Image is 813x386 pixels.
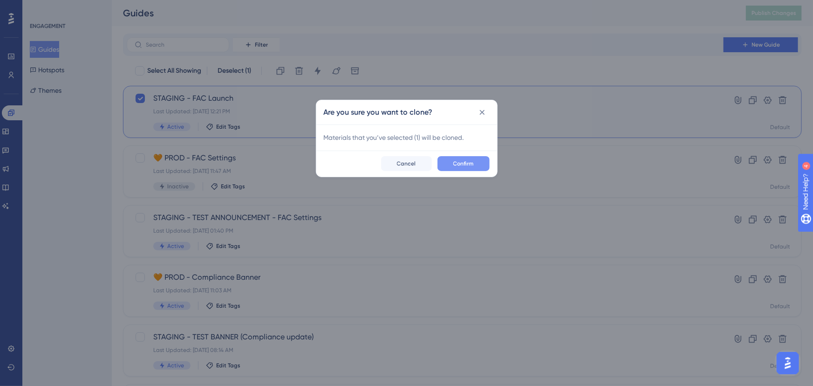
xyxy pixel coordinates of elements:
iframe: UserGuiding AI Assistant Launcher [774,349,802,377]
h2: Are you sure you want to clone? [324,107,433,118]
span: Materials that you’ve selected ( 1 ) will be cloned. [324,132,490,143]
div: 4 [65,5,68,12]
span: Need Help? [22,2,58,14]
span: Confirm [453,160,474,167]
span: Cancel [397,160,416,167]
